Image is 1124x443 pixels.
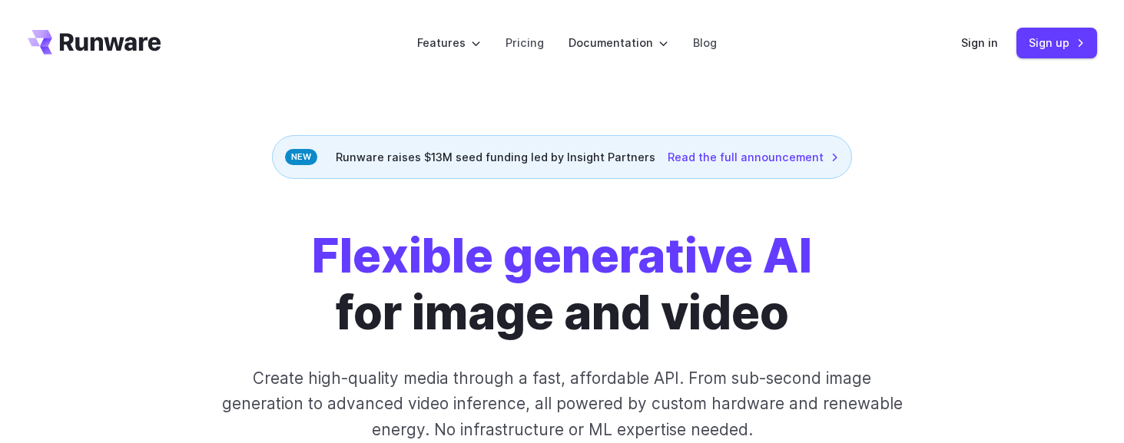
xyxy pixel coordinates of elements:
p: Create high-quality media through a fast, affordable API. From sub-second image generation to adv... [220,365,904,442]
label: Documentation [569,34,668,51]
a: Sign up [1016,28,1097,58]
a: Pricing [506,34,544,51]
a: Sign in [961,34,998,51]
h1: for image and video [312,228,812,341]
a: Go to / [28,30,161,55]
strong: Flexible generative AI [312,227,812,284]
a: Read the full announcement [668,148,839,166]
div: Runware raises $13M seed funding led by Insight Partners [272,135,852,179]
label: Features [417,34,481,51]
a: Blog [693,34,717,51]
